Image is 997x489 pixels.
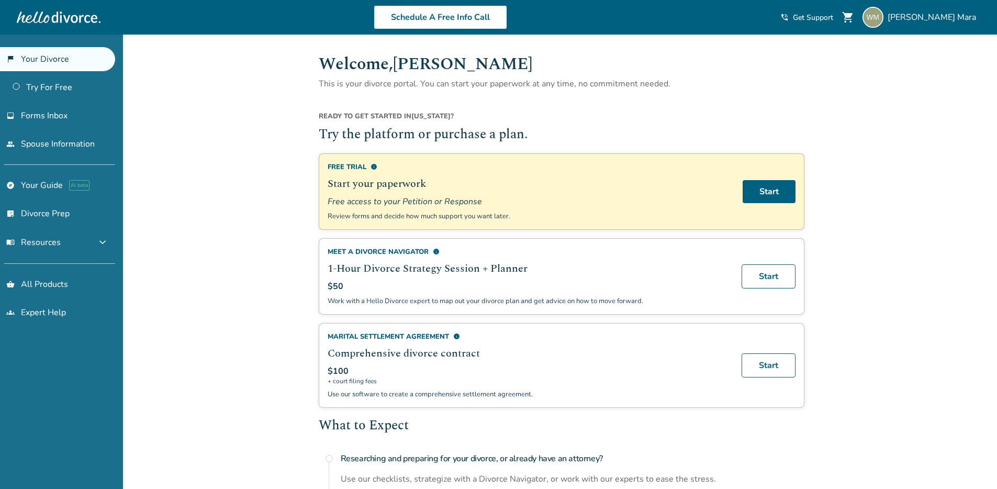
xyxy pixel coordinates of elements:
[742,264,796,288] a: Start
[742,353,796,377] a: Start
[328,162,730,172] div: Free Trial
[6,308,15,317] span: groups
[328,196,730,207] span: Free access to your Petition or Response
[328,281,343,292] span: $50
[341,448,804,469] h4: Researching and preparing for your divorce, or already have an attorney?
[433,248,440,255] span: info
[6,181,15,190] span: explore
[328,176,730,192] h2: Start your paperwork
[793,13,833,23] span: Get Support
[341,473,804,485] div: Use our checklists, strategize with a Divorce Navigator, or work with our experts to ease the str...
[319,112,804,125] div: [US_STATE] ?
[6,237,61,248] span: Resources
[319,51,804,77] h1: Welcome, [PERSON_NAME]
[96,236,109,249] span: expand_more
[6,238,15,247] span: menu_book
[6,209,15,218] span: list_alt_check
[453,333,460,340] span: info
[328,346,729,361] h2: Comprehensive divorce contract
[319,125,804,145] h2: Try the platform or purchase a plan.
[945,439,997,489] iframe: Chat Widget
[328,390,729,399] p: Use our software to create a comprehensive settlement agreement.
[21,110,68,121] span: Forms Inbox
[328,296,729,306] p: Work with a Hello Divorce expert to map out your divorce plan and get advice on how to move forward.
[374,5,507,29] a: Schedule A Free Info Call
[842,11,854,24] span: shopping_cart
[6,55,15,63] span: flag_2
[780,13,833,23] a: phone_in_talkGet Support
[328,377,729,385] span: + court filing fees
[6,140,15,148] span: people
[328,247,729,257] div: Meet a divorce navigator
[328,212,730,221] p: Review forms and decide how much support you want later.
[780,13,789,21] span: phone_in_talk
[319,77,804,91] p: This is your divorce portal. You can start your paperwork at any time, no commitment needed.
[862,7,883,28] img: wjmara22591+hellodivorce@gmail.com
[6,280,15,288] span: shopping_basket
[743,180,796,203] a: Start
[328,365,349,377] span: $100
[328,261,729,276] h2: 1-Hour Divorce Strategy Session + Planner
[328,332,729,341] div: Marital Settlement Agreement
[319,416,804,436] h2: What to Expect
[325,454,333,463] span: radio_button_unchecked
[371,163,377,170] span: info
[6,112,15,120] span: inbox
[888,12,980,23] span: [PERSON_NAME] Mara
[69,180,89,191] span: AI beta
[319,112,411,121] span: Ready to get started in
